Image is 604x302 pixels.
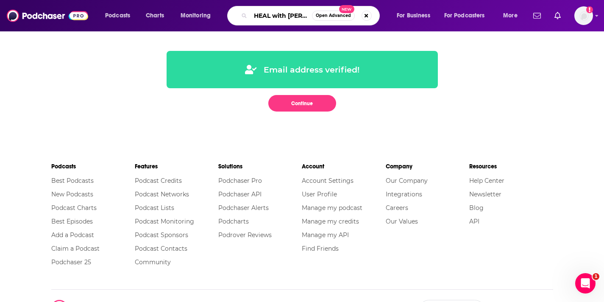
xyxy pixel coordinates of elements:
a: Manage my credits [302,218,359,225]
li: Resources [469,159,553,174]
a: Charts [140,9,169,22]
span: For Business [397,10,430,22]
a: Newsletter [469,190,501,198]
span: Monitoring [181,10,211,22]
a: Add a Podcast [51,231,94,239]
a: Podcast Networks [135,190,189,198]
img: Podchaser - Follow, Share and Rate Podcasts [7,8,88,24]
span: Podcasts [105,10,130,22]
a: Podcast Contacts [135,245,187,252]
a: Our Values [386,218,418,225]
a: Best Podcasts [51,177,94,185]
button: Show profile menu [574,6,593,25]
span: For Podcasters [444,10,485,22]
a: Podcast Charts [51,204,97,212]
a: Help Center [469,177,504,185]
button: open menu [391,9,441,22]
button: open menu [175,9,222,22]
a: Community [135,258,171,266]
div: Email address verified! [245,64,359,75]
a: Our Company [386,177,428,185]
span: Charts [146,10,164,22]
li: Account [302,159,385,174]
li: Features [135,159,218,174]
button: open menu [439,9,497,22]
span: Logged in as jennarohl [574,6,593,25]
a: Show notifications dropdown [530,8,544,23]
a: Claim a Podcast [51,245,100,252]
a: Podchaser 25 [51,258,91,266]
li: Company [386,159,469,174]
button: Continue [268,95,336,112]
span: 1 [593,273,599,280]
a: Podcast Sponsors [135,231,188,239]
a: Account Settings [302,177,353,185]
a: Best Episodes [51,218,93,225]
img: User Profile [574,6,593,25]
a: Podchaser API [218,190,262,198]
a: Manage my podcast [302,204,362,212]
a: Podcast Monitoring [135,218,194,225]
a: Podcast Credits [135,177,182,185]
a: New Podcasts [51,190,93,198]
a: User Profile [302,190,337,198]
a: Find Friends [302,245,339,252]
a: Show notifications dropdown [551,8,564,23]
iframe: Intercom live chat [575,273,596,294]
span: More [503,10,518,22]
span: Open Advanced [316,14,351,18]
a: Podrover Reviews [218,231,272,239]
svg: Add a profile image [586,6,593,13]
button: open menu [497,9,528,22]
button: open menu [99,9,141,22]
button: Open AdvancedNew [312,11,355,21]
a: Podcharts [218,218,249,225]
a: API [469,218,479,225]
li: Solutions [218,159,302,174]
a: Careers [386,204,408,212]
a: Podchaser Alerts [218,204,269,212]
div: Search podcasts, credits, & more... [235,6,388,25]
a: Integrations [386,190,422,198]
input: Search podcasts, credits, & more... [251,9,312,22]
li: Podcasts [51,159,135,174]
a: Podchaser Pro [218,177,262,185]
a: Manage my API [302,231,349,239]
a: Blog [469,204,484,212]
span: New [339,5,354,13]
a: Podcast Lists [135,204,174,212]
